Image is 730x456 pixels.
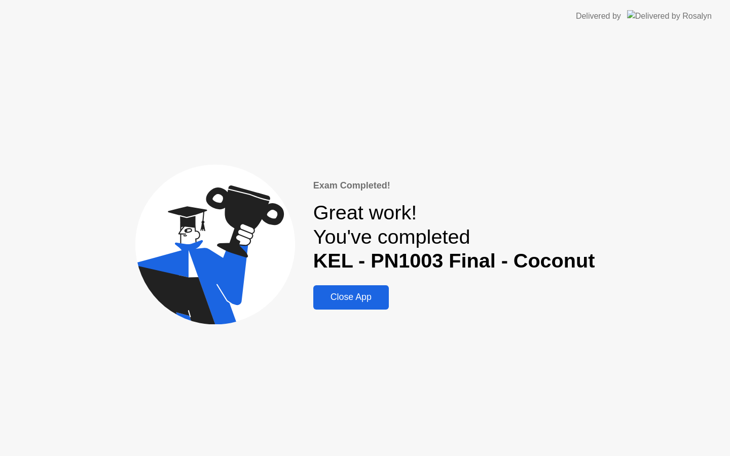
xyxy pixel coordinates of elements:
button: Close App [313,285,389,310]
b: KEL - PN1003 Final - Coconut [313,249,595,272]
img: Delivered by Rosalyn [627,10,712,22]
div: Great work! You've completed [313,201,595,273]
div: Delivered by [576,10,621,22]
div: Close App [316,292,386,302]
div: Exam Completed! [313,179,595,193]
